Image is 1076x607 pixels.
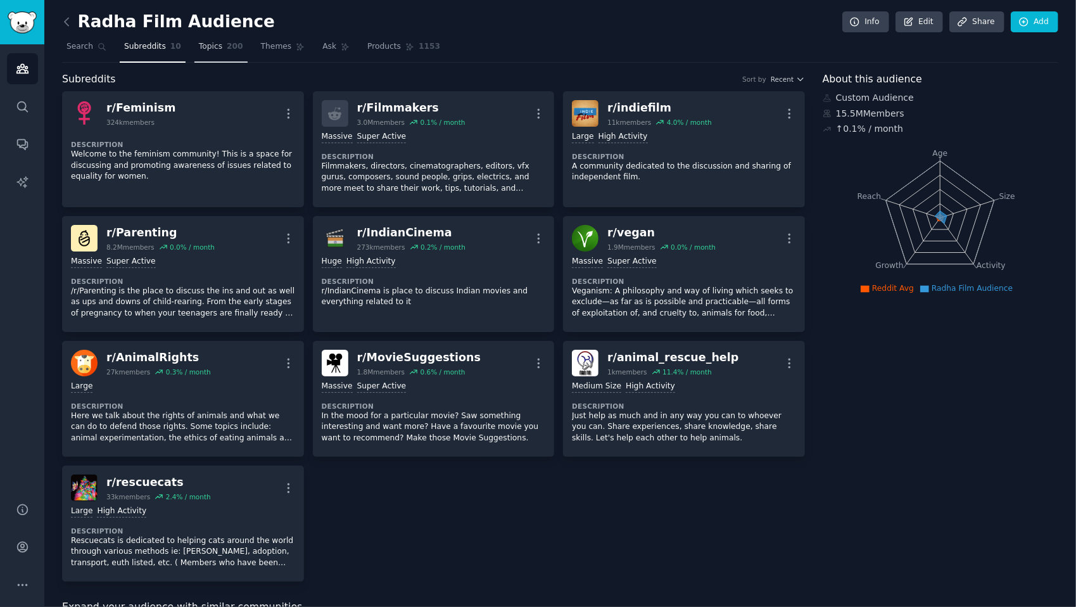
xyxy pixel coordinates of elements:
[322,381,353,393] div: Massive
[932,149,947,158] tspan: Age
[199,41,222,53] span: Topics
[8,11,37,34] img: GummySearch logo
[97,506,146,518] div: High Activity
[357,131,407,143] div: Super Active
[71,100,98,127] img: Feminism
[421,243,465,252] div: 0.2 % / month
[62,341,304,457] a: AnimalRightsr/AnimalRights27kmembers0.3% / monthLargeDescriptionHere we talk about the rights of ...
[71,381,92,393] div: Large
[62,216,304,332] a: Parentingr/Parenting8.2Mmembers0.0% / monthMassiveSuper ActiveDescription/r/Parenting is the plac...
[322,286,546,308] p: r/IndianCinema is place to discuss Indian movies and everything related to it
[261,41,292,53] span: Themes
[322,131,353,143] div: Massive
[419,41,440,53] span: 1153
[322,411,546,444] p: In the mood for a particular movie? Saw something interesting and want more? Have a favourite mov...
[313,91,555,207] a: r/Filmmakers3.0Mmembers0.1% / monthMassiveSuper ActiveDescriptionFilmmakers, directors, cinematog...
[607,367,647,376] div: 1k members
[71,149,295,182] p: Welcome to the feminism community! This is a space for discussing and promoting awareness of issu...
[62,37,111,63] a: Search
[949,11,1004,33] a: Share
[823,107,1058,120] div: 15.5M Members
[170,243,215,252] div: 0.0 % / month
[322,256,342,268] div: Huge
[607,256,657,268] div: Super Active
[106,492,150,501] div: 33k members
[357,118,405,127] div: 3.0M members
[572,161,796,183] p: A community dedicated to the discussion and sharing of independent film.
[563,91,805,207] a: indiefilmr/indiefilm11kmembers4.0% / monthLargeHigh ActivityDescriptionA community dedicated to t...
[896,11,943,33] a: Edit
[999,191,1015,200] tspan: Size
[421,118,465,127] div: 0.1 % / month
[932,284,1013,293] span: Radha Film Audience
[771,75,805,84] button: Recent
[106,100,176,116] div: r/ Feminism
[858,191,882,200] tspan: Reach
[357,243,405,252] div: 273k members
[607,225,716,241] div: r/ vegan
[572,286,796,319] p: Veganism: A philosophy and way of living which seeks to exclude—as far as is possible and practic...
[62,91,304,207] a: Feminismr/Feminism324kmembersDescriptionWelcome to the feminism community! This is a space for di...
[71,411,295,444] p: Here we talk about the rights of animals and what we can do to defend those rights. Some topics i...
[322,152,546,161] dt: Description
[71,286,295,319] p: /r/Parenting is the place to discuss the ins and out as well as ups and downs of child-rearing. F...
[124,41,166,53] span: Subreddits
[357,350,481,366] div: r/ MovieSuggestions
[71,256,102,268] div: Massive
[563,341,805,457] a: animal_rescue_helpr/animal_rescue_help1kmembers11.4% / monthMedium SizeHigh ActivityDescriptionJu...
[367,41,401,53] span: Products
[572,411,796,444] p: Just help as much and in any way you can to whoever you can. Share experiences, share knowledge, ...
[106,118,155,127] div: 324k members
[71,277,295,286] dt: Description
[671,243,716,252] div: 0.0 % / month
[572,152,796,161] dt: Description
[170,41,181,53] span: 10
[318,37,354,63] a: Ask
[421,367,465,376] div: 0.6 % / month
[572,277,796,286] dt: Description
[357,367,405,376] div: 1.8M members
[322,225,348,252] img: IndianCinema
[607,243,655,252] div: 1.9M members
[71,475,98,501] img: rescuecats
[572,350,598,376] img: animal_rescue_help
[313,216,555,332] a: IndianCinemar/IndianCinema273kmembers0.2% / monthHugeHigh ActivityDescriptionr/IndianCinema is pl...
[572,131,593,143] div: Large
[572,225,598,252] img: vegan
[71,225,98,252] img: Parenting
[662,367,712,376] div: 11.4 % / month
[106,350,211,366] div: r/ AnimalRights
[346,256,396,268] div: High Activity
[71,402,295,411] dt: Description
[626,381,675,393] div: High Activity
[106,256,156,268] div: Super Active
[71,527,295,535] dt: Description
[607,100,712,116] div: r/ indiefilm
[71,535,295,569] p: Rescuecats is dedicated to helping cats around the world through various methods ie: [PERSON_NAME...
[256,37,310,63] a: Themes
[166,367,211,376] div: 0.3 % / month
[120,37,186,63] a: Subreddits10
[977,261,1006,270] tspan: Activity
[62,12,275,32] h2: Radha Film Audience
[71,350,98,376] img: AnimalRights
[607,118,651,127] div: 11k members
[66,41,93,53] span: Search
[106,225,215,241] div: r/ Parenting
[322,41,336,53] span: Ask
[607,350,738,366] div: r/ animal_rescue_help
[357,100,465,116] div: r/ Filmmakers
[322,402,546,411] dt: Description
[875,261,903,270] tspan: Growth
[62,72,116,87] span: Subreddits
[194,37,248,63] a: Topics200
[563,216,805,332] a: veganr/vegan1.9Mmembers0.0% / monthMassiveSuper ActiveDescriptionVeganism: A philosophy and way o...
[106,367,150,376] div: 27k members
[823,91,1058,105] div: Custom Audience
[357,381,407,393] div: Super Active
[872,284,914,293] span: Reddit Avg
[322,350,348,376] img: MovieSuggestions
[842,11,889,33] a: Info
[667,118,712,127] div: 4.0 % / month
[572,381,621,393] div: Medium Size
